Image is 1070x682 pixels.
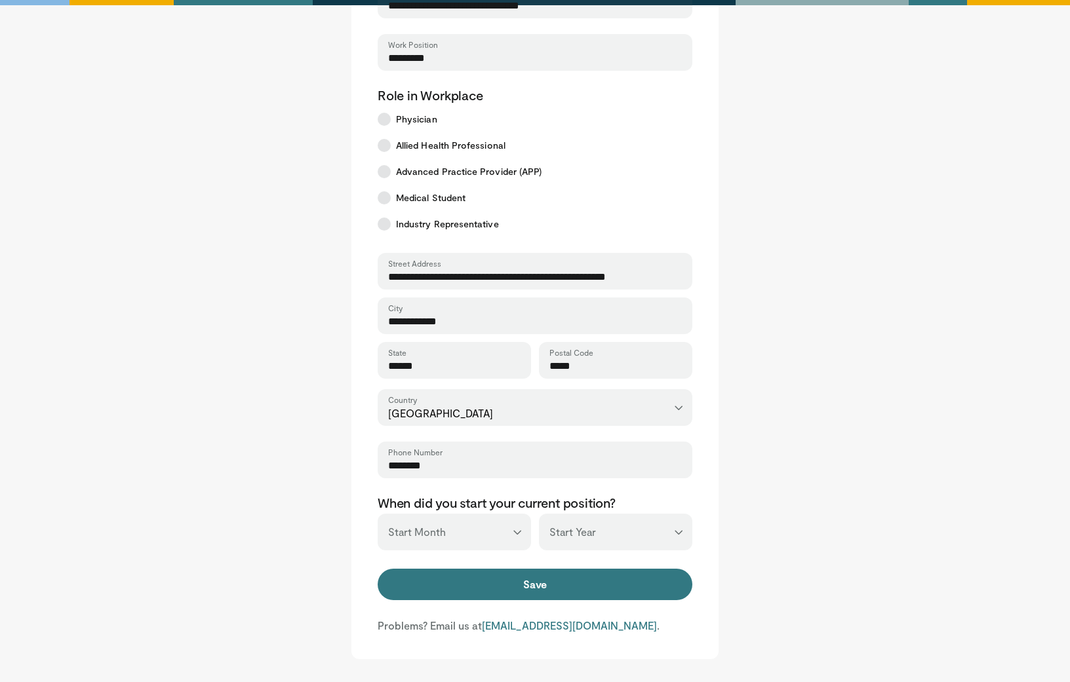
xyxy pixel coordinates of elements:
[482,619,657,632] a: [EMAIL_ADDRESS][DOMAIN_NAME]
[378,86,692,104] p: Role in Workplace
[378,494,692,511] p: When did you start your current position?
[388,347,406,358] label: State
[549,347,593,358] label: Postal Code
[396,113,437,126] span: Physician
[396,139,505,152] span: Allied Health Professional
[388,447,443,457] label: Phone Number
[388,258,441,269] label: Street Address
[378,618,692,633] p: Problems? Email us at .
[378,569,692,600] button: Save
[388,39,438,50] label: Work Position
[396,191,466,204] span: Medical Student
[388,303,403,313] label: City
[396,165,542,178] span: Advanced Practice Provider (APP)
[396,218,499,231] span: Industry Representative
